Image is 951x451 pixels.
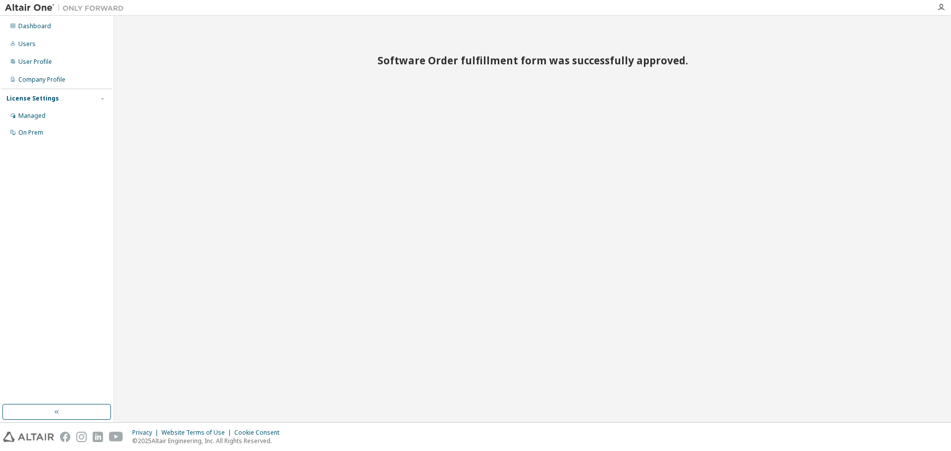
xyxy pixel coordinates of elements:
div: Privacy [132,429,161,437]
div: Dashboard [18,22,51,30]
img: facebook.svg [60,432,70,442]
div: Users [18,40,36,48]
img: altair_logo.svg [3,432,54,442]
img: Altair One [5,3,129,13]
img: youtube.svg [109,432,123,442]
p: © 2025 Altair Engineering, Inc. All Rights Reserved. [132,437,285,445]
div: Managed [18,112,46,120]
img: instagram.svg [76,432,87,442]
div: Cookie Consent [234,429,285,437]
img: linkedin.svg [93,432,103,442]
div: User Profile [18,58,52,66]
h2: Software Order fulfillment form was successfully approved. [310,54,755,67]
div: License Settings [6,95,59,102]
div: Website Terms of Use [161,429,234,437]
div: Company Profile [18,76,65,84]
div: On Prem [18,129,43,137]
